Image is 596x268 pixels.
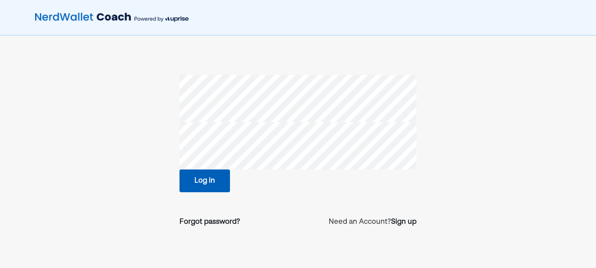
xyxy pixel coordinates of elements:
[180,169,230,192] button: Log in
[391,217,416,227] a: Sign up
[329,217,416,227] p: Need an Account?
[180,217,240,227] a: Forgot password?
